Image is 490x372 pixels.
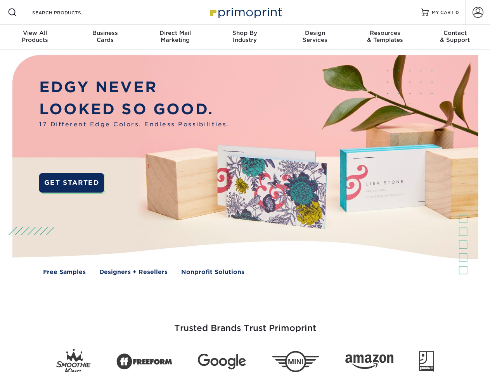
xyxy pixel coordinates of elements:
div: & Templates [350,29,420,43]
a: Free Samples [43,268,86,277]
span: Design [280,29,350,36]
span: MY CART [432,9,454,16]
a: Shop ByIndustry [210,25,280,50]
div: Cards [70,29,140,43]
span: Resources [350,29,420,36]
span: 17 Different Edge Colors. Endless Possibilities. [39,120,229,129]
a: DesignServices [280,25,350,50]
a: Resources& Templates [350,25,420,50]
a: Direct MailMarketing [140,25,210,50]
div: & Support [420,29,490,43]
a: BusinessCards [70,25,140,50]
img: Goodwill [419,351,434,372]
img: Primoprint [206,4,284,21]
a: Nonprofit Solutions [181,268,244,277]
a: Contact& Support [420,25,490,50]
span: Direct Mail [140,29,210,36]
h3: Trusted Brands Trust Primoprint [18,305,472,343]
div: Marketing [140,29,210,43]
p: EDGY NEVER [39,76,229,98]
p: LOOKED SO GOOD. [39,98,229,121]
div: Industry [210,29,280,43]
span: 0 [455,10,459,15]
img: Google [198,354,246,370]
span: Contact [420,29,490,36]
a: GET STARTED [39,173,104,193]
span: Business [70,29,140,36]
img: Amazon [345,355,393,369]
input: SEARCH PRODUCTS..... [31,8,107,17]
a: Designers + Resellers [99,268,168,277]
span: Shop By [210,29,280,36]
div: Services [280,29,350,43]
